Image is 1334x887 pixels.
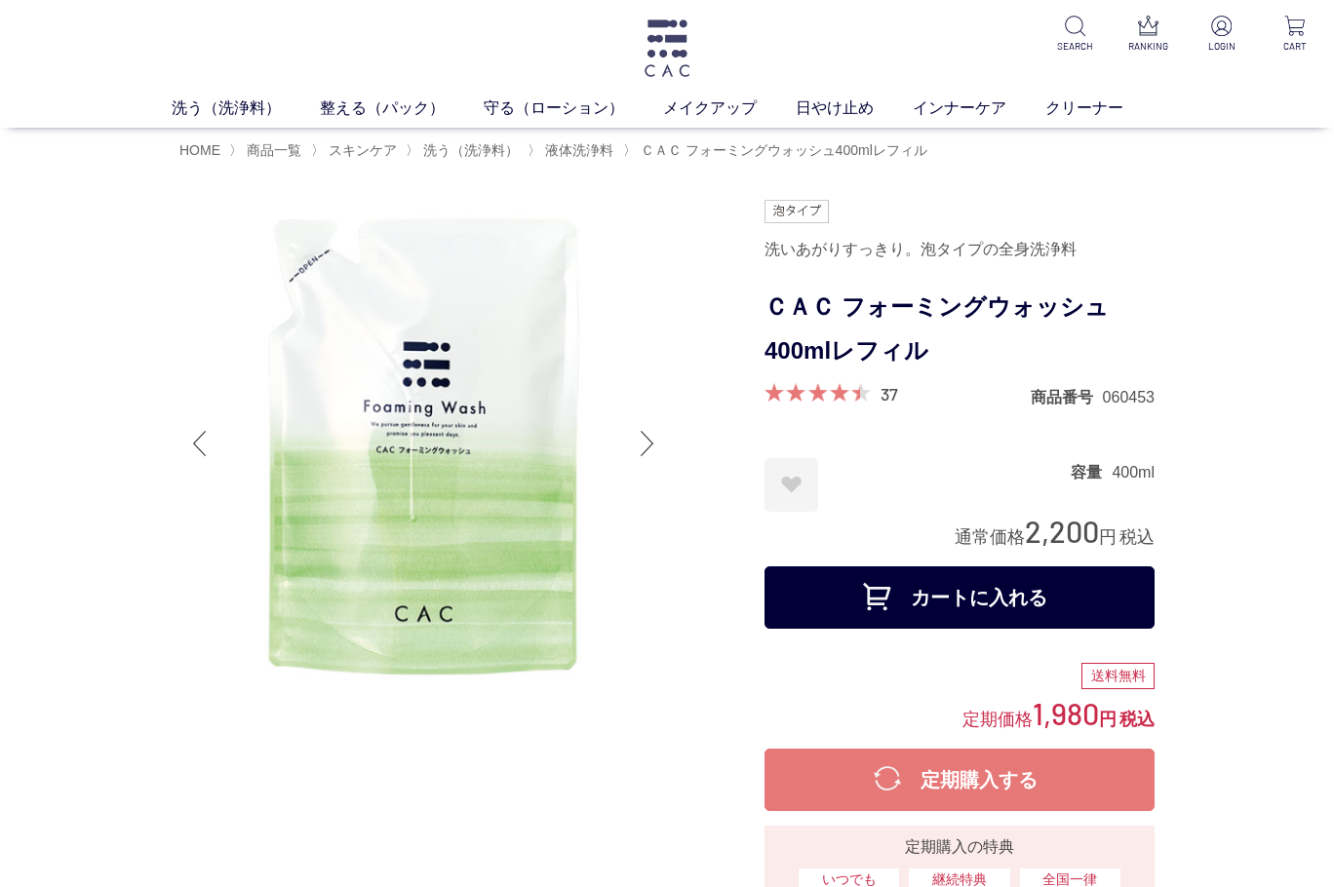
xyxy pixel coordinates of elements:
a: お気に入りに登録する [765,458,818,512]
a: 日やけ止め [796,96,913,120]
a: スキンケア [325,142,397,158]
a: 液体洗浄料 [541,142,613,158]
p: SEARCH [1051,39,1098,54]
span: 円 [1099,710,1117,729]
div: 定期購入の特典 [772,835,1147,859]
a: HOME [179,142,220,158]
span: 2,200 [1025,513,1099,549]
a: 守る（ローション） [484,96,663,120]
dd: 060453 [1103,387,1155,407]
span: 液体洗浄料 [545,142,613,158]
div: 洗いあがりすっきり。泡タイプの全身洗浄料 [765,233,1155,266]
p: LOGIN [1198,39,1245,54]
span: 円 [1099,527,1117,547]
a: 洗う（洗浄料） [172,96,320,120]
li: 〉 [406,141,524,160]
a: 洗う（洗浄料） [419,142,519,158]
li: 〉 [311,141,402,160]
a: クリーナー [1045,96,1162,120]
button: 定期購入する [765,749,1155,811]
p: RANKING [1125,39,1172,54]
p: CART [1272,39,1318,54]
span: 税込 [1119,710,1155,729]
dt: 商品番号 [1031,387,1103,407]
a: CART [1272,16,1318,54]
a: 商品一覧 [243,142,301,158]
h1: ＣＡＣ フォーミングウォッシュ400mlレフィル [765,286,1155,373]
dt: 容量 [1071,462,1112,482]
a: 整える（パック） [320,96,484,120]
button: カートに入れる [765,566,1155,629]
li: 〉 [623,141,932,160]
li: 〉 [229,141,306,160]
span: 税込 [1119,527,1155,547]
div: 送料無料 [1081,663,1155,690]
a: ＣＡＣ フォーミングウォッシュ400mlレフィル [637,142,927,158]
span: ＣＡＣ フォーミングウォッシュ400mlレフィル [641,142,927,158]
li: 〉 [528,141,618,160]
a: LOGIN [1198,16,1245,54]
img: ＣＡＣ フォーミングウォッシュ400mlレフィル [179,200,667,687]
span: スキンケア [329,142,397,158]
span: 洗う（洗浄料） [423,142,519,158]
span: 商品一覧 [247,142,301,158]
a: SEARCH [1051,16,1098,54]
span: 1,980 [1033,695,1099,731]
img: 泡タイプ [765,200,829,223]
span: 通常価格 [955,527,1025,547]
img: logo [642,19,692,77]
a: インナーケア [913,96,1045,120]
a: メイクアップ [663,96,796,120]
dd: 400ml [1112,462,1155,482]
span: 定期価格 [962,708,1033,729]
a: RANKING [1125,16,1172,54]
a: 37 [881,383,898,405]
